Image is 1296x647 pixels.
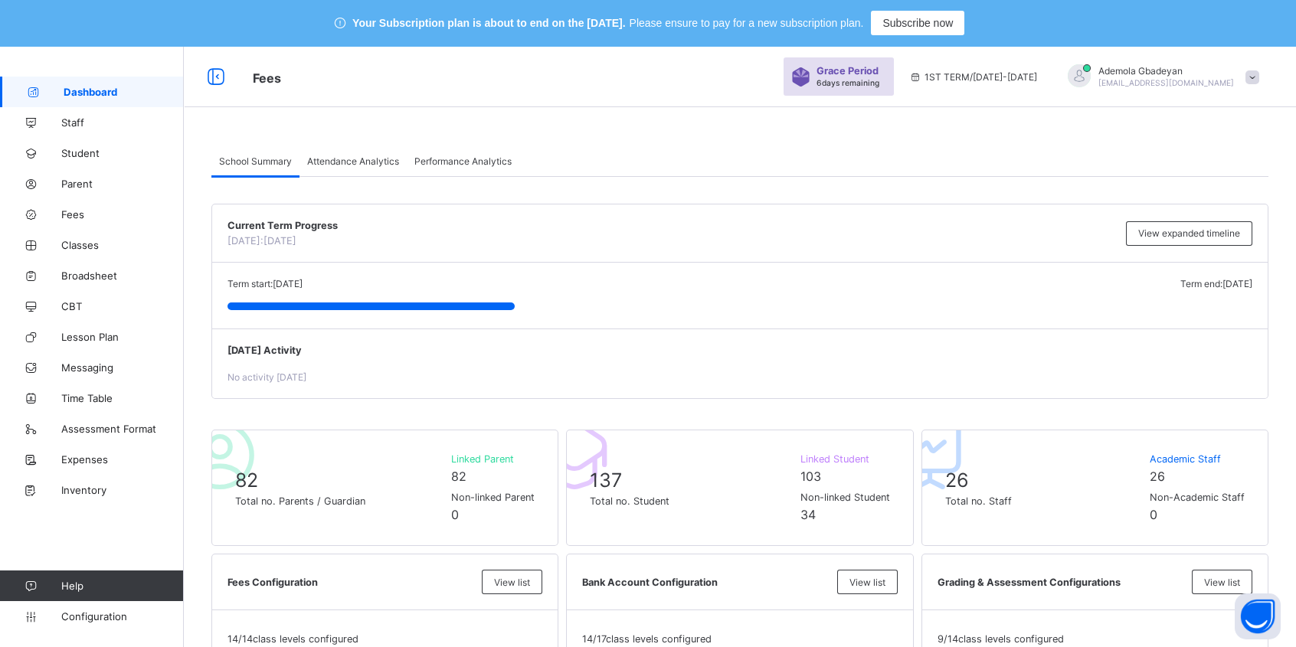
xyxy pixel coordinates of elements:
[945,469,969,492] span: 26
[227,371,306,383] span: No activity [DATE]
[1150,453,1245,465] span: Academic Staff
[582,633,712,645] span: 14 / 17 class levels configured
[235,469,258,492] span: 82
[61,484,184,496] span: Inventory
[630,17,864,29] span: Please ensure to pay for a new subscription plan.
[882,17,953,29] span: Subscribe now
[800,453,890,465] span: Linked Student
[800,507,816,522] span: 34
[938,633,1064,645] span: 9 / 14 class levels configured
[61,361,184,374] span: Messaging
[590,495,792,507] span: Total no. Student
[61,392,184,404] span: Time Table
[1150,469,1165,484] span: 26
[61,423,184,435] span: Assessment Format
[451,492,535,503] span: Non-linked Parent
[1052,64,1267,90] div: AdemolaGbadeyan
[227,220,1118,231] span: Current Term Progress
[307,155,399,167] span: Attendance Analytics
[352,17,625,29] span: Your Subscription plan is about to end on the [DATE].
[945,495,1142,507] span: Total no. Staff
[590,469,622,492] span: 137
[849,577,885,588] span: View list
[800,492,890,503] span: Non-linked Student
[1235,593,1281,639] button: Open asap
[227,577,474,588] span: Fees Configuration
[61,300,184,312] span: CBT
[64,86,184,98] span: Dashboard
[1180,278,1252,289] span: Term end: [DATE]
[494,577,530,588] span: View list
[791,67,810,87] img: sticker-purple.71386a28dfed39d6af7621340158ba97.svg
[800,469,821,484] span: 103
[414,155,512,167] span: Performance Analytics
[938,577,1184,588] span: Grading & Assessment Configurations
[61,208,184,221] span: Fees
[227,345,1252,356] span: [DATE] Activity
[61,580,183,592] span: Help
[61,116,184,129] span: Staff
[61,331,184,343] span: Lesson Plan
[817,65,879,77] span: Grace Period
[451,453,535,465] span: Linked Parent
[1204,577,1240,588] span: View list
[451,469,466,484] span: 82
[817,78,879,87] span: 6 days remaining
[909,71,1037,83] span: session/term information
[1150,492,1245,503] span: Non-Academic Staff
[1138,227,1240,239] span: View expanded timeline
[61,147,184,159] span: Student
[451,507,459,522] span: 0
[219,155,292,167] span: School Summary
[61,610,183,622] span: Configuration
[1098,78,1234,87] span: [EMAIL_ADDRESS][DOMAIN_NAME]
[235,495,443,507] span: Total no. Parents / Guardian
[227,278,303,289] span: Term start: [DATE]
[61,178,184,190] span: Parent
[227,633,358,645] span: 14 / 14 class levels configured
[61,270,184,282] span: Broadsheet
[1098,65,1234,77] span: Ademola Gbadeyan
[61,239,184,251] span: Classes
[227,235,296,247] span: [DATE]: [DATE]
[61,453,184,466] span: Expenses
[1150,507,1157,522] span: 0
[582,577,829,588] span: Bank Account Configuration
[253,70,281,86] span: Fees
